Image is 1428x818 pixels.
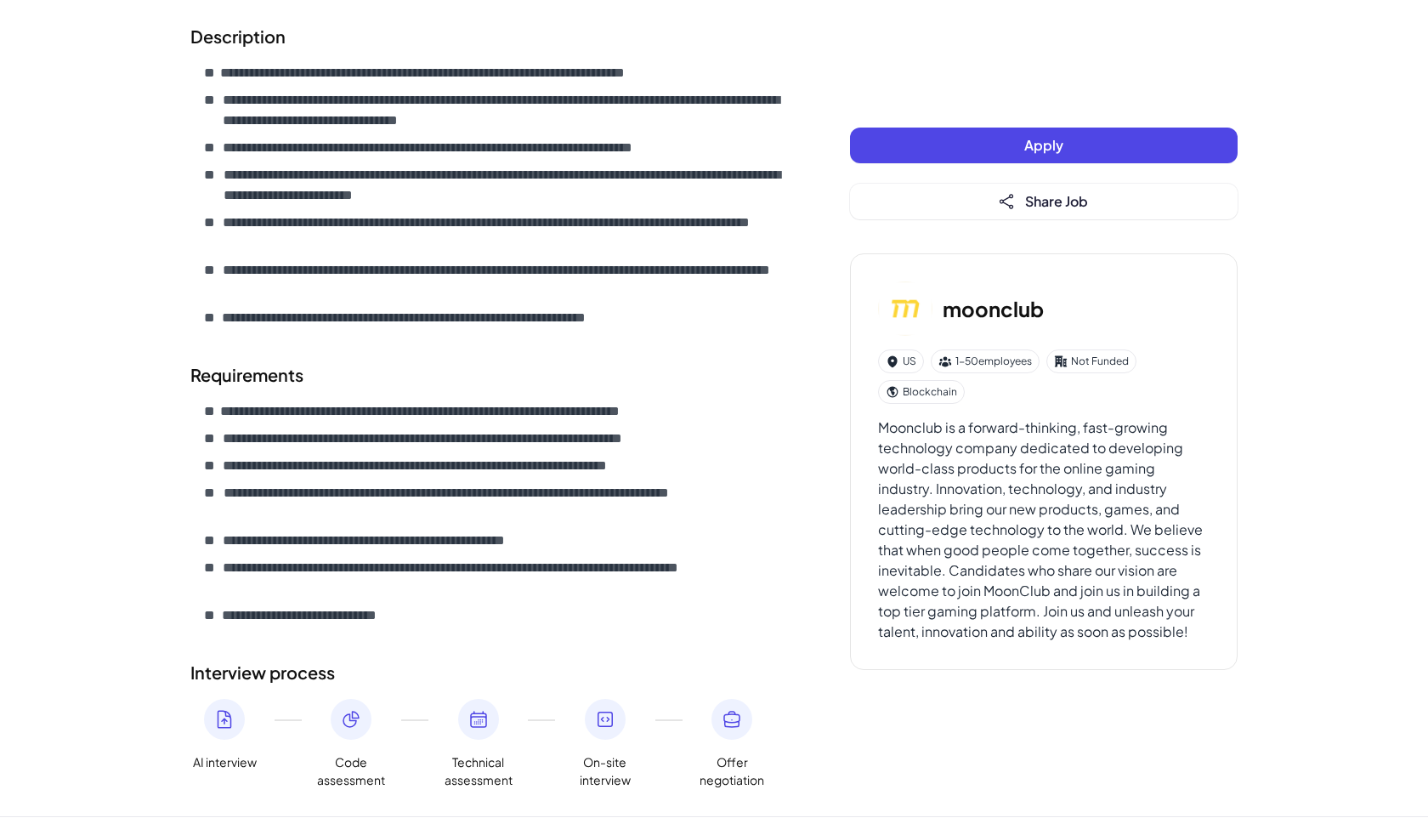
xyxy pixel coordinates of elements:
[1024,136,1063,154] span: Apply
[190,362,782,388] h2: Requirements
[190,24,782,49] h2: Description
[850,184,1238,219] button: Share Job
[943,293,1044,324] h3: moonclub
[878,349,924,373] div: US
[878,418,1210,642] div: Moonclub is a forward-thinking, fast-growing technology company dedicated to developing world-cla...
[698,753,766,789] span: Offer negotiation
[878,380,965,404] div: Blockchain
[317,753,385,789] span: Code assessment
[878,281,932,336] img: mo
[850,128,1238,163] button: Apply
[1046,349,1136,373] div: Not Funded
[1025,192,1088,210] span: Share Job
[931,349,1040,373] div: 1-50 employees
[193,753,257,771] span: AI interview
[445,753,513,789] span: Technical assessment
[190,660,782,685] h2: Interview process
[571,753,639,789] span: On-site interview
